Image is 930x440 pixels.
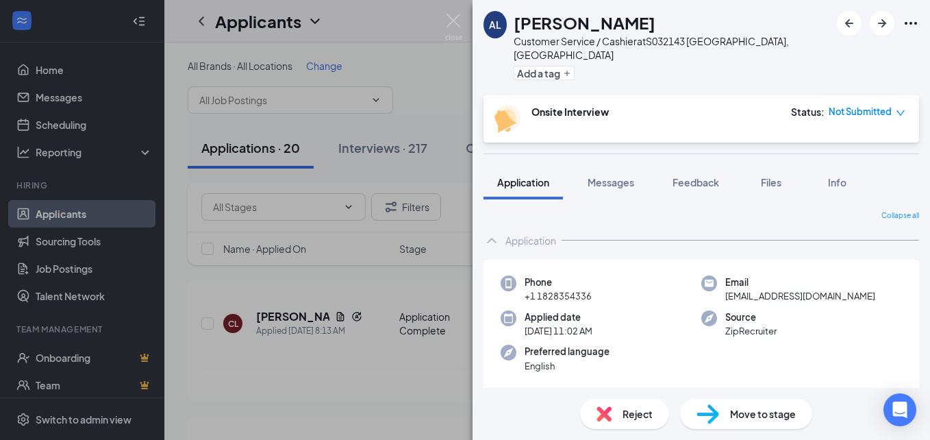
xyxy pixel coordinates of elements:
[896,108,905,118] span: down
[791,105,825,119] div: Status :
[870,11,894,36] button: ArrowRight
[588,176,634,188] span: Messages
[489,18,501,32] div: AL
[874,15,890,32] svg: ArrowRight
[514,11,655,34] h1: [PERSON_NAME]
[531,106,609,118] b: Onsite Interview
[505,234,556,247] div: Application
[525,324,592,338] span: [DATE] 11:02 AM
[725,289,875,303] span: [EMAIL_ADDRESS][DOMAIN_NAME]
[903,15,919,32] svg: Ellipses
[881,210,919,221] span: Collapse all
[725,276,875,289] span: Email
[883,393,916,426] div: Open Intercom Messenger
[514,66,575,80] button: PlusAdd a tag
[497,176,549,188] span: Application
[525,276,592,289] span: Phone
[525,289,592,303] span: +1 1828354336
[525,359,609,373] span: English
[514,34,830,62] div: Customer Service / Cashier at S032143 [GEOGRAPHIC_DATA], [GEOGRAPHIC_DATA]
[837,11,862,36] button: ArrowLeftNew
[673,176,719,188] span: Feedback
[483,232,500,249] svg: ChevronUp
[725,310,777,324] span: Source
[525,310,592,324] span: Applied date
[828,176,846,188] span: Info
[841,15,857,32] svg: ArrowLeftNew
[761,176,781,188] span: Files
[623,406,653,421] span: Reject
[829,105,892,119] span: Not Submitted
[725,324,777,338] span: ZipRecruiter
[730,406,796,421] span: Move to stage
[563,69,571,77] svg: Plus
[525,345,609,358] span: Preferred language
